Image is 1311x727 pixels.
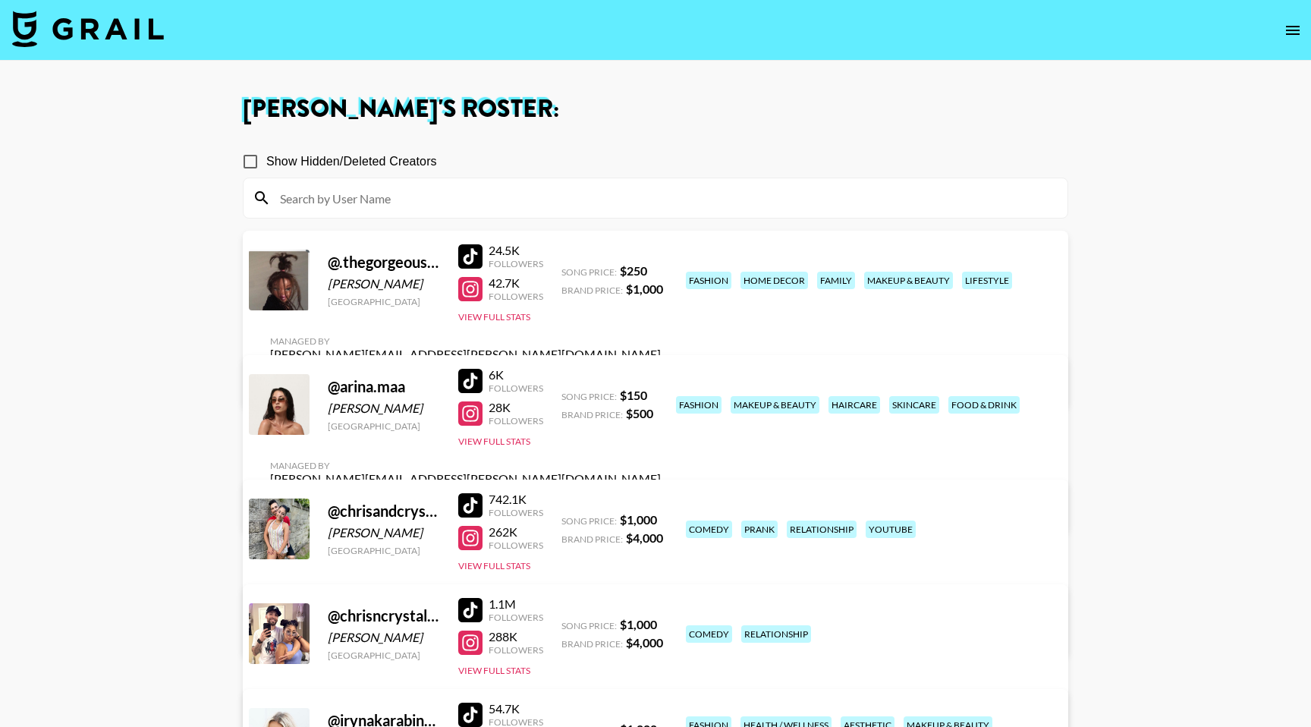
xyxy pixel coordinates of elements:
[741,521,778,538] div: prank
[12,11,164,47] img: Grail Talent
[328,253,440,272] div: @ .thegorgeousdoll
[626,282,663,296] strong: $ 1,000
[686,625,732,643] div: comedy
[328,401,440,416] div: [PERSON_NAME]
[328,502,440,521] div: @ chrisandcrystal1
[489,400,543,415] div: 28K
[864,272,953,289] div: makeup & beauty
[489,243,543,258] div: 24.5K
[561,515,617,527] span: Song Price:
[676,396,722,414] div: fashion
[489,258,543,269] div: Followers
[561,533,623,545] span: Brand Price:
[458,560,530,571] button: View Full Stats
[328,377,440,396] div: @ arina.maa
[889,396,939,414] div: skincare
[328,630,440,645] div: [PERSON_NAME]
[489,644,543,656] div: Followers
[787,521,857,538] div: relationship
[817,272,855,289] div: family
[561,638,623,650] span: Brand Price:
[489,540,543,551] div: Followers
[561,620,617,631] span: Song Price:
[458,311,530,323] button: View Full Stats
[489,507,543,518] div: Followers
[866,521,916,538] div: youtube
[561,285,623,296] span: Brand Price:
[489,629,543,644] div: 288K
[489,415,543,426] div: Followers
[489,596,543,612] div: 1.1M
[731,396,819,414] div: makeup & beauty
[489,367,543,382] div: 6K
[271,186,1058,210] input: Search by User Name
[328,606,440,625] div: @ chrisncrystal14
[561,391,617,402] span: Song Price:
[1278,15,1308,46] button: open drawer
[620,512,657,527] strong: $ 1,000
[243,97,1068,121] h1: [PERSON_NAME] 's Roster:
[266,153,437,171] span: Show Hidden/Deleted Creators
[328,296,440,307] div: [GEOGRAPHIC_DATA]
[962,272,1012,289] div: lifestyle
[620,388,647,402] strong: $ 150
[686,272,731,289] div: fashion
[328,276,440,291] div: [PERSON_NAME]
[458,665,530,676] button: View Full Stats
[489,492,543,507] div: 742.1K
[270,471,661,486] div: [PERSON_NAME][EMAIL_ADDRESS][PERSON_NAME][DOMAIN_NAME]
[489,382,543,394] div: Followers
[740,272,808,289] div: home decor
[686,521,732,538] div: comedy
[489,612,543,623] div: Followers
[626,406,653,420] strong: $ 500
[626,635,663,650] strong: $ 4,000
[626,530,663,545] strong: $ 4,000
[620,617,657,631] strong: $ 1,000
[328,525,440,540] div: [PERSON_NAME]
[489,291,543,302] div: Followers
[270,335,661,347] div: Managed By
[270,460,661,471] div: Managed By
[458,436,530,447] button: View Full Stats
[328,420,440,432] div: [GEOGRAPHIC_DATA]
[489,524,543,540] div: 262K
[489,275,543,291] div: 42.7K
[561,266,617,278] span: Song Price:
[828,396,880,414] div: haircare
[561,409,623,420] span: Brand Price:
[948,396,1020,414] div: food & drink
[741,625,811,643] div: relationship
[489,701,543,716] div: 54.7K
[328,545,440,556] div: [GEOGRAPHIC_DATA]
[620,263,647,278] strong: $ 250
[328,650,440,661] div: [GEOGRAPHIC_DATA]
[270,347,661,362] div: [PERSON_NAME][EMAIL_ADDRESS][PERSON_NAME][DOMAIN_NAME]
